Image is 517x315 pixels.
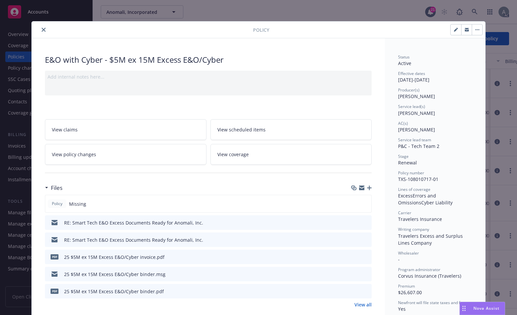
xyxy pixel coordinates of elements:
span: Lines of coverage [398,187,430,192]
div: [DATE] - [DATE] [398,71,472,83]
span: Service lead team [398,137,431,143]
span: pdf [51,254,58,259]
span: [PERSON_NAME] [398,93,435,99]
button: Nova Assist [460,302,505,315]
button: download file [352,254,358,261]
span: Renewal [398,159,417,166]
span: View policy changes [52,151,96,158]
div: 25 $5M ex 15M Excess E&O/Cyber binder.pdf [64,288,164,295]
span: View claims [52,126,78,133]
span: [PERSON_NAME] [398,126,435,133]
span: Errors and Omissions [398,192,437,206]
span: Policy [253,26,269,33]
span: Corvus Insurance (Travelers) [398,273,461,279]
span: TXS-108010717-01 [398,176,438,182]
span: View scheduled items [217,126,266,133]
span: Status [398,54,410,60]
button: download file [352,219,358,226]
button: preview file [363,219,369,226]
button: preview file [363,236,369,243]
span: Newfront will file state taxes and fees [398,300,467,305]
span: AC(s) [398,121,408,126]
button: preview file [363,288,369,295]
h3: Files [51,184,62,192]
span: Nova Assist [473,305,499,311]
span: pdf [51,289,58,294]
a: View scheduled items [210,119,372,140]
span: Premium [398,283,415,289]
span: $26,607.00 [398,289,422,296]
span: Producer(s) [398,87,420,93]
span: Travelers Excess and Surplus Lines Company [398,233,464,246]
span: View coverage [217,151,249,158]
div: Add internal notes here... [48,73,369,80]
span: Cyber Liability [421,199,453,206]
span: Missing [69,200,86,207]
div: 25 $5M ex 15M Excess E&O/Cyber invoice.pdf [64,254,165,261]
span: - [398,256,400,262]
span: Excess [398,192,413,199]
span: Policy [51,201,64,207]
span: Policy number [398,170,424,176]
div: RE: Smart Tech E&O Excess Documents Ready for Anomali, Inc. [64,236,203,243]
button: download file [352,236,358,243]
span: P&C - Tech Team 2 [398,143,439,149]
button: preview file [363,271,369,278]
div: Drag to move [460,302,468,315]
span: Effective dates [398,71,425,76]
button: download file [352,288,358,295]
div: Files [45,184,62,192]
button: download file [352,271,358,278]
a: View coverage [210,144,372,165]
span: Stage [398,154,409,159]
span: Service lead(s) [398,104,425,109]
span: Program administrator [398,267,440,272]
div: E&O with Cyber - $5M ex 15M Excess E&O/Cyber [45,54,372,65]
a: View claims [45,119,206,140]
button: preview file [363,254,369,261]
span: Writing company [398,227,429,232]
a: View all [354,301,372,308]
div: 25 $5M ex 15M Excess E&O/Cyber binder.msg [64,271,166,278]
button: close [40,26,48,34]
a: View policy changes [45,144,206,165]
span: [PERSON_NAME] [398,110,435,116]
span: Travelers Insurance [398,216,442,222]
span: Wholesaler [398,250,419,256]
div: RE: Smart Tech E&O Excess Documents Ready for Anomali, Inc. [64,219,203,226]
span: Carrier [398,210,411,216]
span: Yes [398,306,406,312]
span: Active [398,60,411,66]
